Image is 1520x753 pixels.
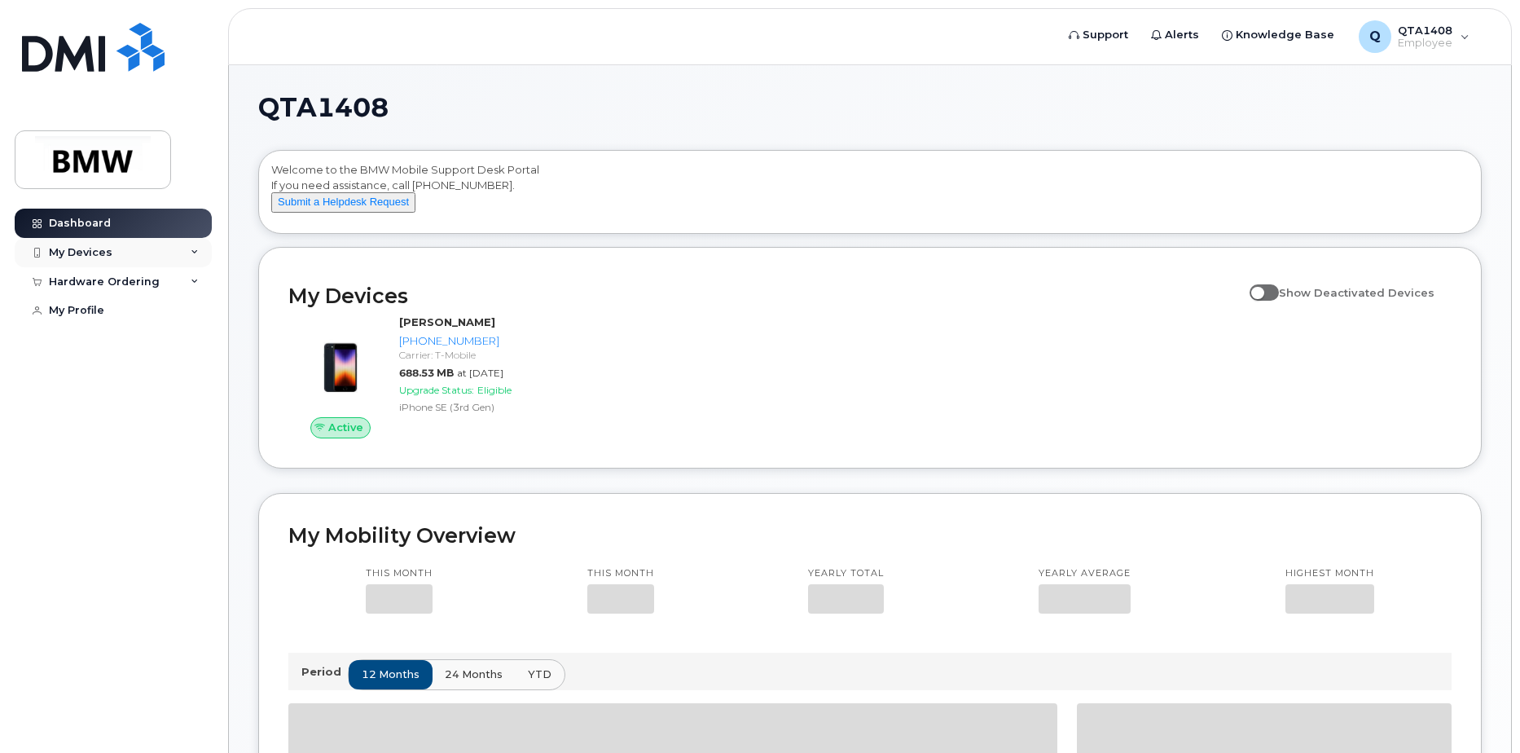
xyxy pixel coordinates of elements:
span: Eligible [477,384,512,396]
p: Yearly total [808,567,884,580]
span: YTD [528,667,551,682]
div: iPhone SE (3rd Gen) [399,400,558,414]
div: Carrier: T-Mobile [399,348,558,362]
span: at [DATE] [457,367,503,379]
h2: My Devices [288,284,1241,308]
span: 688.53 MB [399,367,454,379]
p: Yearly average [1039,567,1131,580]
span: Show Deactivated Devices [1279,286,1434,299]
span: Active [328,420,363,435]
p: This month [366,567,433,580]
strong: [PERSON_NAME] [399,315,495,328]
span: Upgrade Status: [399,384,474,396]
h2: My Mobility Overview [288,523,1452,548]
input: Show Deactivated Devices [1250,277,1263,290]
iframe: Messenger Launcher [1449,682,1508,741]
button: Submit a Helpdesk Request [271,192,415,213]
img: image20231002-3703462-1angbar.jpeg [301,323,380,401]
span: 24 months [445,667,503,682]
p: Period [301,664,348,680]
a: Submit a Helpdesk Request [271,195,415,208]
p: Highest month [1285,567,1374,580]
a: Active[PERSON_NAME][PHONE_NUMBER]Carrier: T-Mobile688.53 MBat [DATE]Upgrade Status:EligibleiPhone... [288,315,565,438]
p: This month [587,567,654,580]
div: [PHONE_NUMBER] [399,333,558,349]
div: Welcome to the BMW Mobile Support Desk Portal If you need assistance, call [PHONE_NUMBER]. [271,162,1469,227]
span: QTA1408 [258,95,389,120]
